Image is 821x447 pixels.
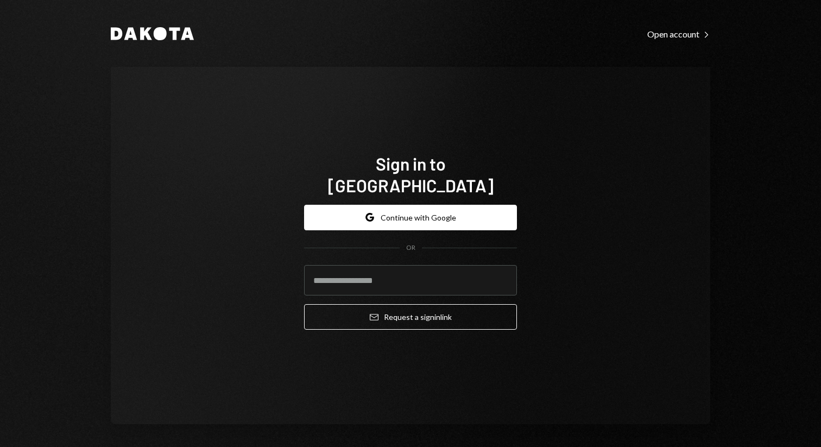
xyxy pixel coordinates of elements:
button: Continue with Google [304,205,517,230]
h1: Sign in to [GEOGRAPHIC_DATA] [304,153,517,196]
button: Request a signinlink [304,304,517,330]
div: OR [406,243,415,253]
a: Open account [647,28,710,40]
div: Open account [647,29,710,40]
